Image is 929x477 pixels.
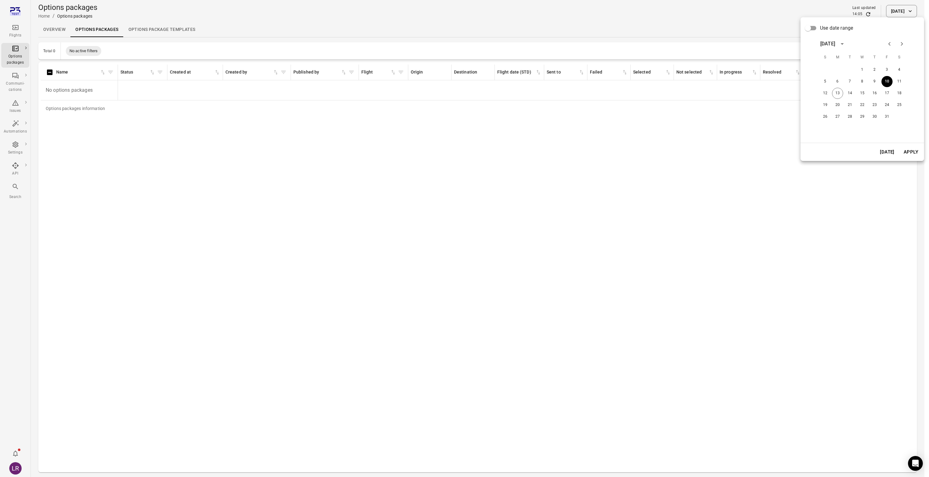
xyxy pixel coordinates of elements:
[869,76,880,87] button: 9
[869,64,880,75] button: 2
[857,76,868,87] button: 8
[832,111,843,122] button: 27
[857,111,868,122] button: 29
[832,99,843,111] button: 20
[894,99,905,111] button: 25
[894,51,905,64] span: Saturday
[881,111,893,122] button: 31
[869,99,880,111] button: 23
[896,38,908,50] button: Next month
[832,88,843,99] button: 13
[844,76,855,87] button: 7
[837,39,847,49] button: calendar view is open, switch to year view
[894,76,905,87] button: 11
[883,38,896,50] button: Previous month
[820,51,831,64] span: Sunday
[820,76,831,87] button: 5
[881,99,893,111] button: 24
[844,51,855,64] span: Tuesday
[881,76,893,87] button: 10
[844,99,855,111] button: 21
[857,64,868,75] button: 1
[844,111,855,122] button: 28
[832,76,843,87] button: 6
[869,111,880,122] button: 30
[908,456,923,471] div: Open Intercom Messenger
[881,64,893,75] button: 3
[869,88,880,99] button: 16
[881,88,893,99] button: 17
[844,88,855,99] button: 14
[857,51,868,64] span: Wednesday
[820,111,831,122] button: 26
[820,88,831,99] button: 12
[900,146,922,158] button: Apply
[869,51,880,64] span: Thursday
[857,99,868,111] button: 22
[881,51,893,64] span: Friday
[894,88,905,99] button: 18
[876,146,898,158] button: [DATE]
[857,88,868,99] button: 15
[820,24,853,32] span: Use date range
[832,51,843,64] span: Monday
[894,64,905,75] button: 4
[820,99,831,111] button: 19
[820,40,835,48] div: [DATE]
